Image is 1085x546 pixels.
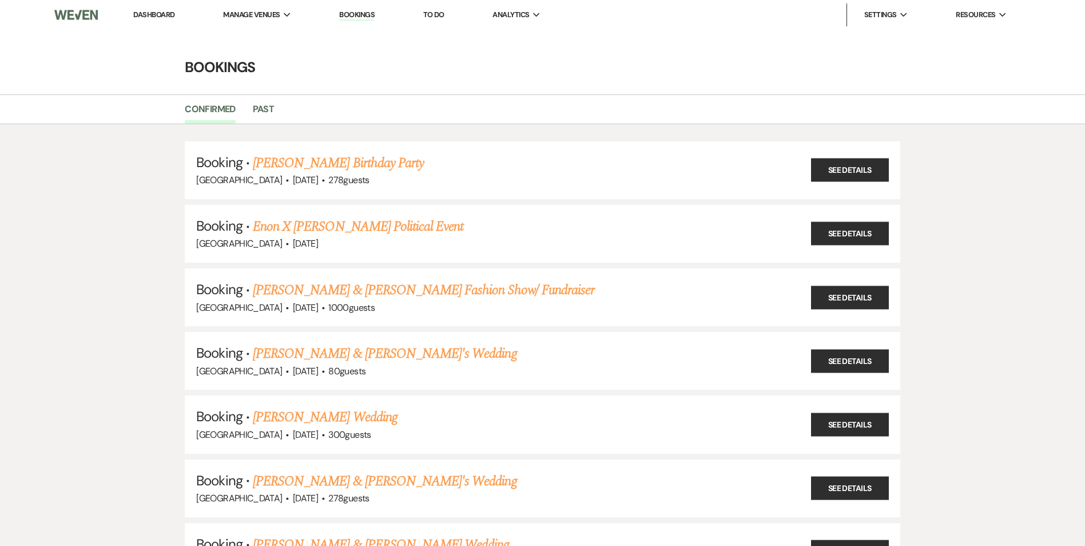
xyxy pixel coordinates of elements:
[54,3,98,27] img: Weven Logo
[811,222,889,246] a: See Details
[492,9,529,21] span: Analytics
[196,153,242,171] span: Booking
[328,174,369,186] span: 278 guests
[253,280,594,300] a: [PERSON_NAME] & [PERSON_NAME] Fashion Show/ Fundraiser
[185,102,235,124] a: Confirmed
[253,471,517,492] a: [PERSON_NAME] & [PERSON_NAME]'s Wedding
[293,174,318,186] span: [DATE]
[196,429,282,441] span: [GEOGRAPHIC_DATA]
[328,492,369,504] span: 278 guests
[423,10,444,19] a: To Do
[328,302,375,314] span: 1000 guests
[253,153,424,173] a: [PERSON_NAME] Birthday Party
[328,429,371,441] span: 300 guests
[811,413,889,436] a: See Details
[196,217,242,235] span: Booking
[293,365,318,377] span: [DATE]
[811,159,889,182] a: See Details
[339,10,375,21] a: Bookings
[196,174,282,186] span: [GEOGRAPHIC_DATA]
[196,302,282,314] span: [GEOGRAPHIC_DATA]
[133,10,174,19] a: Dashboard
[196,238,282,250] span: [GEOGRAPHIC_DATA]
[131,57,955,77] h4: Bookings
[196,365,282,377] span: [GEOGRAPHIC_DATA]
[328,365,365,377] span: 80 guests
[293,238,318,250] span: [DATE]
[253,407,398,428] a: [PERSON_NAME] Wedding
[293,429,318,441] span: [DATE]
[253,216,463,237] a: Enon X [PERSON_NAME] Political Event
[223,9,280,21] span: Manage Venues
[956,9,995,21] span: Resources
[293,302,318,314] span: [DATE]
[864,9,897,21] span: Settings
[253,343,517,364] a: [PERSON_NAME] & [PERSON_NAME]'s Wedding
[811,477,889,500] a: See Details
[196,492,282,504] span: [GEOGRAPHIC_DATA]
[196,472,242,489] span: Booking
[811,349,889,373] a: See Details
[196,280,242,298] span: Booking
[253,102,274,124] a: Past
[196,344,242,362] span: Booking
[196,407,242,425] span: Booking
[293,492,318,504] span: [DATE]
[811,286,889,309] a: See Details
